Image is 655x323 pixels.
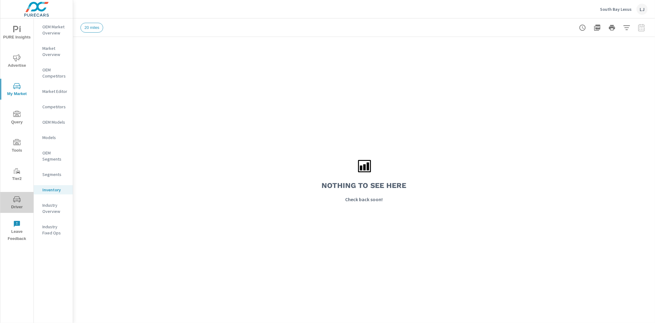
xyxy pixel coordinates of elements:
span: Advertise [2,54,32,69]
div: OEM Models [34,118,73,127]
p: Check back soon! [345,196,383,203]
span: 20 miles [81,25,103,30]
div: Industry Fixed Ops [34,222,73,237]
p: Inventory [42,187,68,193]
p: Industry Fixed Ops [42,224,68,236]
p: Competitors [42,104,68,110]
div: Models [34,133,73,142]
p: OEM Competitors [42,67,68,79]
div: OEM Segments [34,148,73,164]
span: Query [2,111,32,126]
p: OEM Models [42,119,68,125]
span: Tools [2,139,32,154]
p: Segments [42,171,68,177]
button: Apply Filters [621,22,633,34]
div: Market Editor [34,87,73,96]
p: OEM Market Overview [42,24,68,36]
div: Inventory [34,185,73,194]
p: South Bay Lexus [600,6,632,12]
span: PURE Insights [2,26,32,41]
span: My Market [2,82,32,98]
p: Models [42,134,68,141]
div: Competitors [34,102,73,111]
div: Segments [34,170,73,179]
div: nav menu [0,18,33,245]
span: Driver [2,196,32,211]
div: OEM Market Overview [34,22,73,38]
span: Leave Feedback [2,220,32,242]
p: Market Overview [42,45,68,58]
button: "Export Report to PDF" [591,22,603,34]
p: Industry Overview [42,202,68,214]
button: Print Report [606,22,618,34]
div: Industry Overview [34,201,73,216]
div: Market Overview [34,44,73,59]
p: OEM Segments [42,150,68,162]
p: Market Editor [42,88,68,94]
span: Tier2 [2,167,32,182]
h3: Nothing to see here [322,180,407,191]
div: LJ [637,4,648,15]
div: OEM Competitors [34,65,73,81]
